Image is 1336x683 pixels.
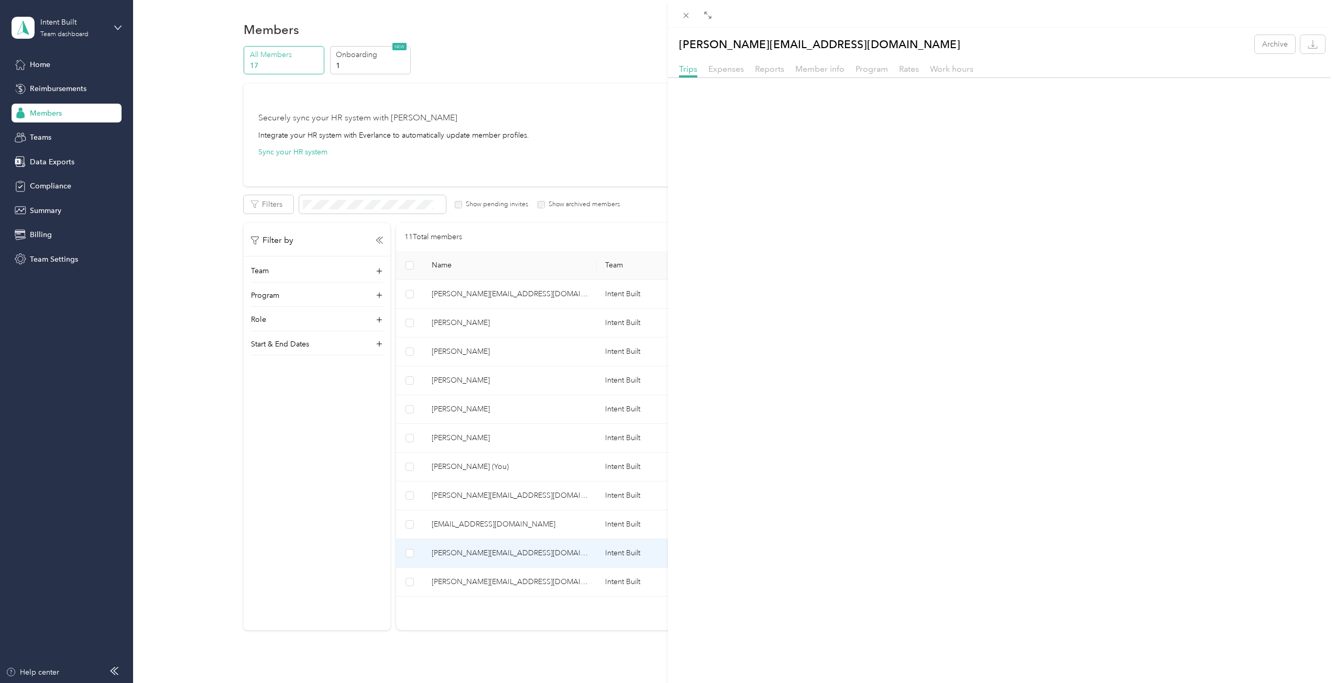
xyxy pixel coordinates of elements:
[856,64,888,74] span: Program
[679,35,960,53] p: [PERSON_NAME][EMAIL_ADDRESS][DOMAIN_NAME]
[1277,624,1336,683] iframe: Everlance-gr Chat Button Frame
[755,64,784,74] span: Reports
[1255,35,1295,53] button: Archive
[679,64,697,74] span: Trips
[930,64,973,74] span: Work hours
[708,64,744,74] span: Expenses
[899,64,919,74] span: Rates
[795,64,845,74] span: Member info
